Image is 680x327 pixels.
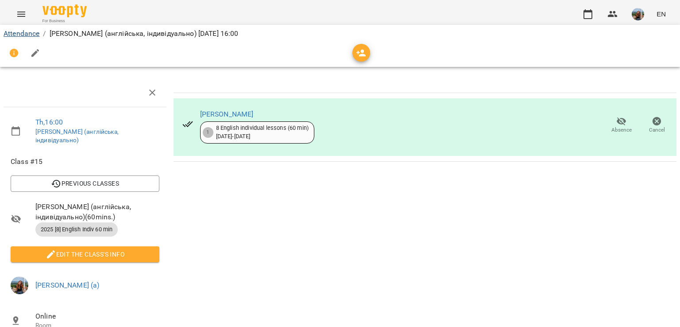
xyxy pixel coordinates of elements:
[203,127,213,138] div: 1
[632,8,644,20] img: fade860515acdeec7c3b3e8f399b7c1b.jpg
[43,28,46,39] li: /
[649,126,665,134] span: Cancel
[42,18,87,24] span: For Business
[611,126,632,134] span: Absence
[35,281,100,289] a: [PERSON_NAME] (а)
[11,4,32,25] button: Menu
[11,276,28,294] img: fade860515acdeec7c3b3e8f399b7c1b.jpg
[657,9,666,19] span: EN
[216,124,309,140] div: 8 English individual lessons (60 min) [DATE] - [DATE]
[18,249,152,260] span: Edit the class's Info
[200,110,254,118] a: [PERSON_NAME]
[35,118,63,126] a: Th , 16:00
[11,246,159,262] button: Edit the class's Info
[4,28,676,39] nav: breadcrumb
[42,4,87,17] img: Voopty Logo
[11,175,159,191] button: Previous Classes
[639,113,675,138] button: Cancel
[50,28,239,39] p: [PERSON_NAME] (англійська, індивідуально) [DATE] 16:00
[4,29,39,38] a: Attendance
[653,6,669,22] button: EN
[35,128,119,144] a: [PERSON_NAME] (англійська, індивідуально)
[35,226,118,234] span: 2025 [8] English Indiv 60 min
[35,202,159,222] span: [PERSON_NAME] (англійська, індивідуально) ( 60 mins. )
[604,113,639,138] button: Absence
[11,156,159,167] span: Class #15
[35,311,159,322] span: Online
[18,178,152,189] span: Previous Classes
